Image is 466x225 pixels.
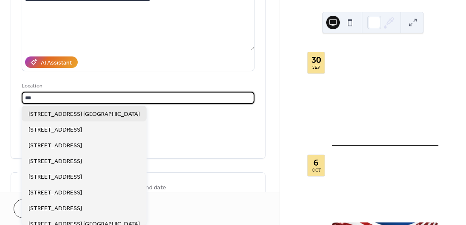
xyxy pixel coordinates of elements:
div: 30 [311,56,321,64]
span: [DATE] [342,178,362,188]
span: 9:00pm [367,188,390,198]
span: 9:00pm [367,75,389,85]
span: [STREET_ADDRESS] [28,125,82,134]
a: Flappers Comedy Club [332,52,405,59]
span: [STREET_ADDRESS] [28,157,82,166]
div: ​ [332,75,339,85]
span: [STREET_ADDRESS] [GEOGRAPHIC_DATA] [28,110,140,118]
a: Tickets [342,97,362,103]
div: Sep [312,66,320,70]
button: AI Assistant [25,56,78,68]
span: 7:00pm [342,188,364,198]
span: [STREET_ADDRESS] [28,141,82,150]
span: [STREET_ADDRESS] [28,204,82,213]
a: Ticket Link [342,210,373,216]
div: 6 [313,158,319,167]
span: [DATE] [342,65,362,75]
div: End date [142,183,166,192]
span: [STREET_ADDRESS] [28,172,82,181]
div: Performing in the [GEOGRAPHIC_DATA] for the Thank A Soldier Fundraiser [332,112,438,138]
div: ​ [332,188,339,198]
div: ​ [332,178,339,188]
a: [STREET_ADDRESS] [GEOGRAPHIC_DATA] [342,85,438,96]
div: ​ [332,95,339,105]
div: ​ [332,198,339,208]
a: "Laughs for Leathernecks" @Irvine Improv [332,155,417,172]
div: ​ [332,208,339,219]
span: - [364,75,367,85]
div: ​ [332,65,339,75]
span: [STREET_ADDRESS] [28,188,82,197]
span: 7:30pm [342,75,364,85]
div: AI Assistant [41,59,72,67]
span: [STREET_ADDRESS] [342,198,399,208]
div: Oct [312,169,321,173]
span: - [364,188,367,198]
div: Location [22,82,253,90]
button: Cancel [14,199,66,218]
div: ​ [332,85,339,96]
